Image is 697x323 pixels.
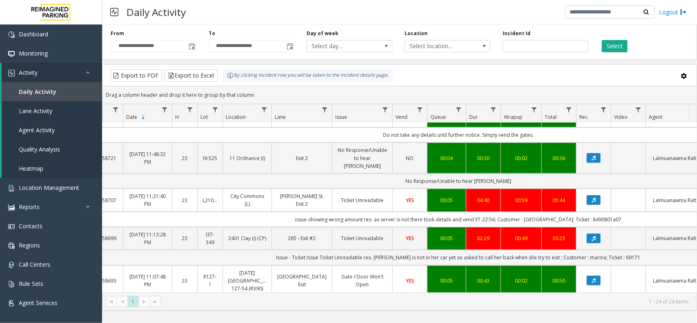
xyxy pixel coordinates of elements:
label: Location [405,30,428,37]
span: Select day... [307,40,375,52]
a: Lane Activity [2,101,102,120]
a: 4058707 [95,196,118,204]
a: Exit 2 [277,154,327,162]
a: Rec. Filter Menu [598,104,609,115]
label: Incident Id [503,30,530,37]
label: From [111,30,124,37]
a: [DATE] 11:07:48 PM [128,273,167,288]
div: By clicking Incident row you will be taken to the incident details page. [223,69,393,82]
span: Daily Activity [19,88,56,96]
span: YES [406,197,414,204]
img: 'icon' [8,300,15,307]
div: 00:59 [506,196,537,204]
a: Vend Filter Menu [414,104,425,115]
span: Location [226,114,246,120]
a: 04:40 [471,196,496,204]
span: Queue [430,114,446,120]
a: 265 - Exit #2 [277,234,327,242]
div: 00:36 [547,154,571,162]
a: 4058693 [95,277,118,285]
a: [DATE] 11:21:40 PM [128,192,167,208]
a: 23 [177,154,192,162]
img: infoIcon.svg [227,72,234,79]
a: [DATE] [GEOGRAPHIC_DATA] 127-54 (R390) [228,269,267,293]
a: Activity [2,63,102,82]
a: [DATE] 11:13:28 PM [128,231,167,246]
a: 00:02 [506,277,537,285]
span: H [175,114,179,120]
a: Location Filter Menu [259,104,270,115]
h3: Daily Activity [122,2,190,22]
span: Location Management [19,184,79,192]
a: Quality Analysis [2,140,102,159]
label: To [209,30,215,37]
div: 00:05 [432,234,461,242]
a: Agent Activity [2,120,102,140]
span: Quality Analysis [19,145,60,153]
a: No Response/Unable to hear [PERSON_NAME] [337,146,387,170]
a: Issue Filter Menu [380,104,391,115]
a: Id Filter Menu [110,104,121,115]
a: YES [398,196,422,204]
span: NO [406,155,414,162]
a: YES [398,234,422,242]
div: 00:04 [432,154,461,162]
span: Agent [649,114,662,120]
span: Agent Services [19,299,58,307]
a: Ticket Unreadable [337,196,387,204]
div: 00:49 [506,234,537,242]
span: Vend [396,114,408,120]
a: 2401 Clay (I) (CP) [228,234,267,242]
img: 'icon' [8,243,15,249]
a: 00:30 [471,154,496,162]
a: 00:50 [547,277,571,285]
span: Date [126,114,137,120]
img: logout [680,8,687,16]
span: YES [406,235,414,242]
a: 4058721 [95,154,118,162]
a: [DATE] 11:48:32 PM [128,150,167,166]
a: Lot Filter Menu [210,104,221,115]
span: Wrapup [504,114,523,120]
a: 00:05 [432,196,461,204]
a: Gate / Door Won't Open [337,273,387,288]
span: Lane Activity [19,107,52,115]
span: Select location... [405,40,473,52]
a: 02:29 [471,234,496,242]
a: Total Filter Menu [563,104,575,115]
a: [GEOGRAPHIC_DATA] Exit [277,273,327,288]
img: 'icon' [8,223,15,230]
span: Lot [200,114,208,120]
div: Data table [102,104,697,292]
kendo-pager-info: 1 - 24 of 24 items [166,298,688,305]
span: Rule Sets [19,280,43,287]
label: Day of week [307,30,338,37]
span: Heatmap [19,165,43,172]
a: Dur Filter Menu [488,104,499,115]
span: Contacts [19,222,42,230]
a: Wrapup Filter Menu [529,104,540,115]
a: 00:05 [432,277,461,285]
button: Export to Excel [164,69,218,82]
span: Dashboard [19,30,48,38]
a: 05:44 [547,196,571,204]
span: Page 1 [127,296,138,307]
span: Dur [469,114,478,120]
a: 23 [177,234,192,242]
a: Ticket Unreadable [337,234,387,242]
a: Heatmap [2,159,102,178]
span: Sortable [140,114,147,120]
a: 00:43 [471,277,496,285]
span: Video [614,114,628,120]
img: 'icon' [8,262,15,268]
a: 11 Ordnance (I) [228,154,267,162]
a: Daily Activity [2,82,102,101]
a: YES [398,277,422,285]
